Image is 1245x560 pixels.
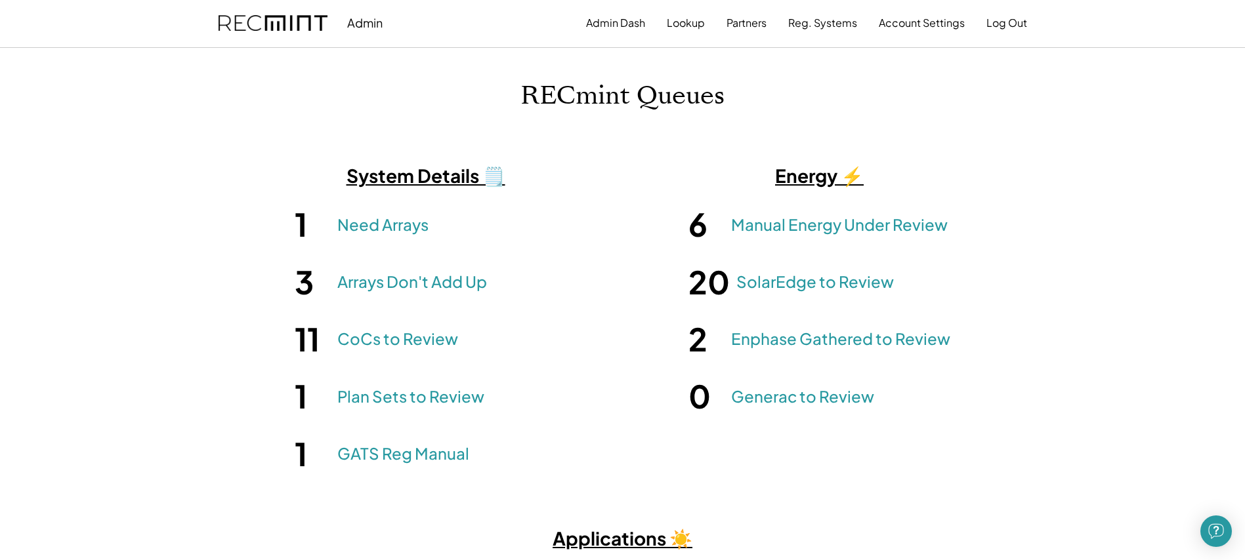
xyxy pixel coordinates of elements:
[337,443,469,465] a: GATS Reg Manual
[688,204,725,245] h1: 6
[667,10,705,36] button: Lookup
[731,214,948,236] a: Manual Energy Under Review
[295,319,331,359] h1: 11
[337,214,429,236] a: Need Arrays
[688,376,725,416] h1: 0
[337,386,484,408] a: Plan Sets to Review
[731,386,874,408] a: Generac to Review
[337,328,458,350] a: CoCs to Review
[688,262,730,302] h1: 20
[219,15,327,31] img: recmint-logotype%403x.png
[688,319,725,359] h1: 2
[656,164,984,188] h3: Energy ⚡
[295,262,331,302] h1: 3
[727,10,767,36] button: Partners
[788,10,857,36] button: Reg. Systems
[262,164,590,188] h3: System Details 🗒️
[586,10,645,36] button: Admin Dash
[879,10,965,36] button: Account Settings
[520,81,725,111] h1: RECmint Queues
[986,10,1027,36] button: Log Out
[736,271,894,293] a: SolarEdge to Review
[295,376,331,416] h1: 1
[731,328,950,350] a: Enphase Gathered to Review
[1200,515,1232,547] div: Open Intercom Messenger
[337,271,487,293] a: Arrays Don't Add Up
[295,433,331,474] h1: 1
[295,204,331,245] h1: 1
[347,15,383,30] div: Admin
